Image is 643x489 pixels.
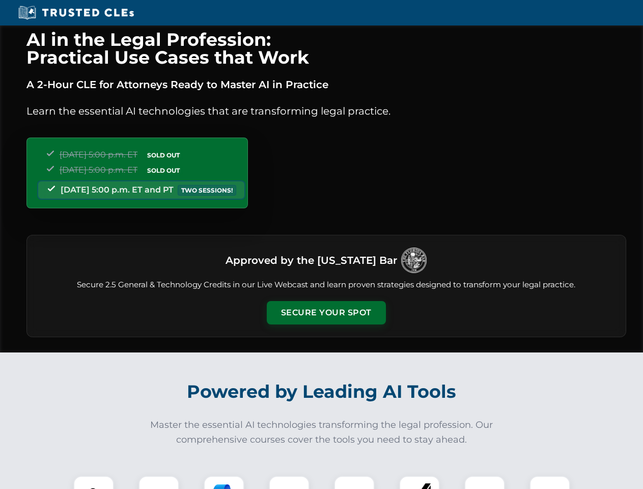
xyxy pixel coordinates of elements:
p: Learn the essential AI technologies that are transforming legal practice. [26,103,626,119]
img: Logo [401,248,427,273]
span: SOLD OUT [144,165,183,176]
span: SOLD OUT [144,150,183,160]
span: [DATE] 5:00 p.m. ET [60,165,137,175]
p: Master the essential AI technologies transforming the legal profession. Our comprehensive courses... [144,418,500,447]
h3: Approved by the [US_STATE] Bar [226,251,397,269]
button: Secure Your Spot [267,301,386,324]
p: A 2-Hour CLE for Attorneys Ready to Master AI in Practice [26,76,626,93]
p: Secure 2.5 General & Technology Credits in our Live Webcast and learn proven strategies designed ... [39,279,613,291]
img: Trusted CLEs [15,5,137,20]
h2: Powered by Leading AI Tools [40,374,604,410]
span: [DATE] 5:00 p.m. ET [60,150,137,159]
h1: AI in the Legal Profession: Practical Use Cases that Work [26,31,626,66]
